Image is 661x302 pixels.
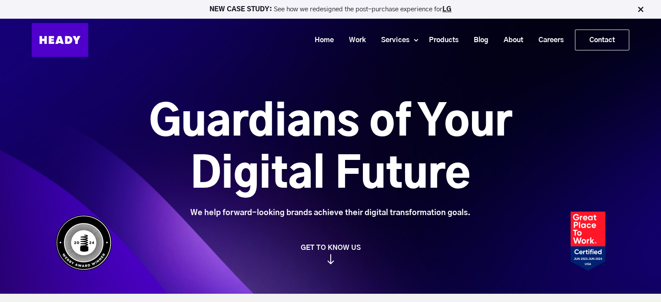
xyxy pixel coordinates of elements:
[463,32,493,48] a: Blog
[370,32,414,48] a: Services
[571,212,605,271] img: Heady_2023_Certification_Badge
[493,32,528,48] a: About
[4,6,657,13] p: See how we redesigned the post-purchase experience for
[575,30,629,50] a: Contact
[304,32,338,48] a: Home
[418,32,463,48] a: Products
[100,97,561,201] h1: Guardians of Your Digital Future
[442,6,452,13] a: LG
[636,5,645,14] img: Close Bar
[32,23,88,57] img: Heady_Logo_Web-01 (1)
[327,254,334,264] img: arrow_down
[338,32,370,48] a: Work
[209,6,274,13] strong: NEW CASE STUDY:
[56,215,112,271] img: Heady_WebbyAward_Winner-4
[51,243,610,264] a: GET TO KNOW US
[528,32,568,48] a: Careers
[97,30,629,50] div: Navigation Menu
[100,208,561,218] div: We help forward-looking brands achieve their digital transformation goals.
